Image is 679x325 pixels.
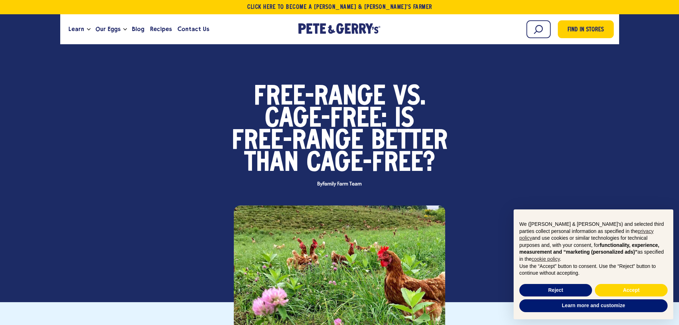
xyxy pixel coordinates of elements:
p: We ([PERSON_NAME] & [PERSON_NAME]'s) and selected third parties collect personal information as s... [519,221,668,263]
span: Is [395,108,414,131]
span: Cage-Free? [307,153,435,175]
span: Find in Stores [567,25,604,35]
button: Accept [595,284,668,297]
span: Family Farm Team [323,181,361,187]
button: Reject [519,284,592,297]
span: Free-Range [254,86,385,108]
a: Find in Stores [558,20,614,38]
input: Search [526,20,551,38]
span: Contact Us [178,25,209,34]
span: Recipes [150,25,172,34]
span: Than [244,153,299,175]
span: Learn [68,25,84,34]
a: cookie policy [531,256,560,262]
span: Blog [132,25,144,34]
a: Blog [129,20,147,39]
a: Recipes [147,20,175,39]
a: Learn [66,20,87,39]
span: By [314,182,365,187]
span: Our Eggs [96,25,120,34]
button: Open the dropdown menu for Our Eggs [123,28,127,31]
span: Better [371,131,448,153]
span: vs. [393,86,426,108]
a: Contact Us [175,20,212,39]
p: Use the “Accept” button to consent. Use the “Reject” button to continue without accepting. [519,263,668,277]
button: Learn more and customize [519,299,668,312]
span: Free-Range [232,131,363,153]
button: Open the dropdown menu for Learn [87,28,91,31]
span: Cage-Free: [265,108,387,131]
a: Our Eggs [93,20,123,39]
